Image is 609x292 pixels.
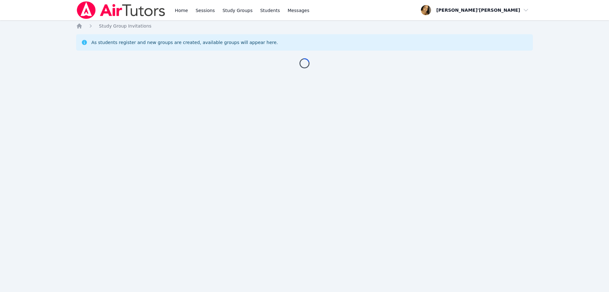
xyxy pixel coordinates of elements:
span: Messages [288,7,310,14]
div: As students register and new groups are created, available groups will appear here. [91,39,278,46]
a: Study Group Invitations [99,23,151,29]
img: Air Tutors [76,1,166,19]
nav: Breadcrumb [76,23,533,29]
